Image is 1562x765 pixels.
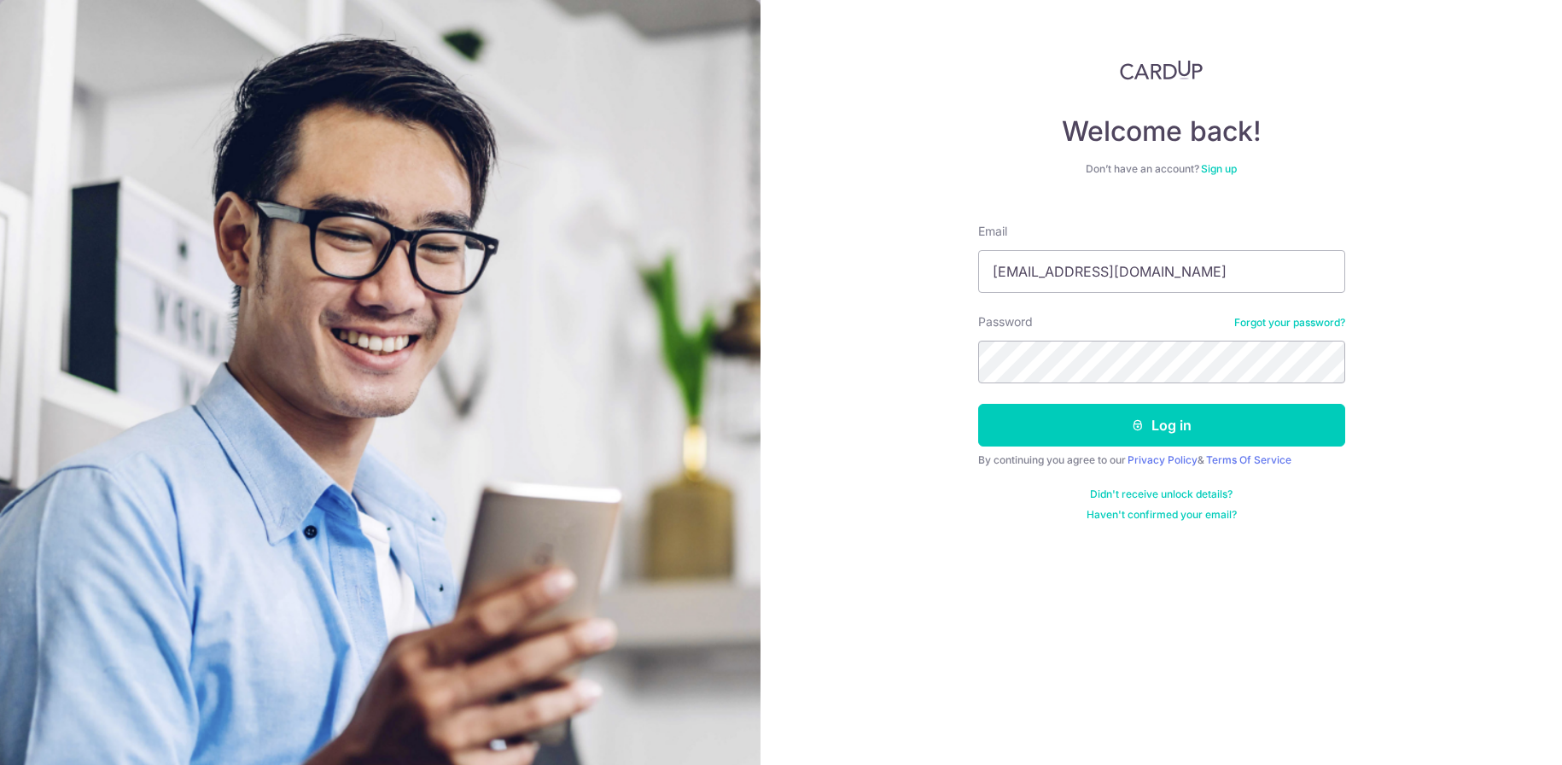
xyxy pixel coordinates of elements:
[1128,453,1198,466] a: Privacy Policy
[978,162,1345,176] div: Don’t have an account?
[978,313,1033,330] label: Password
[1087,508,1237,522] a: Haven't confirmed your email?
[1201,162,1237,175] a: Sign up
[978,404,1345,447] button: Log in
[1234,316,1345,330] a: Forgot your password?
[978,250,1345,293] input: Enter your Email
[978,453,1345,467] div: By continuing you agree to our &
[1206,453,1291,466] a: Terms Of Service
[978,114,1345,149] h4: Welcome back!
[1090,488,1233,501] a: Didn't receive unlock details?
[1120,60,1204,80] img: CardUp Logo
[978,223,1007,240] label: Email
